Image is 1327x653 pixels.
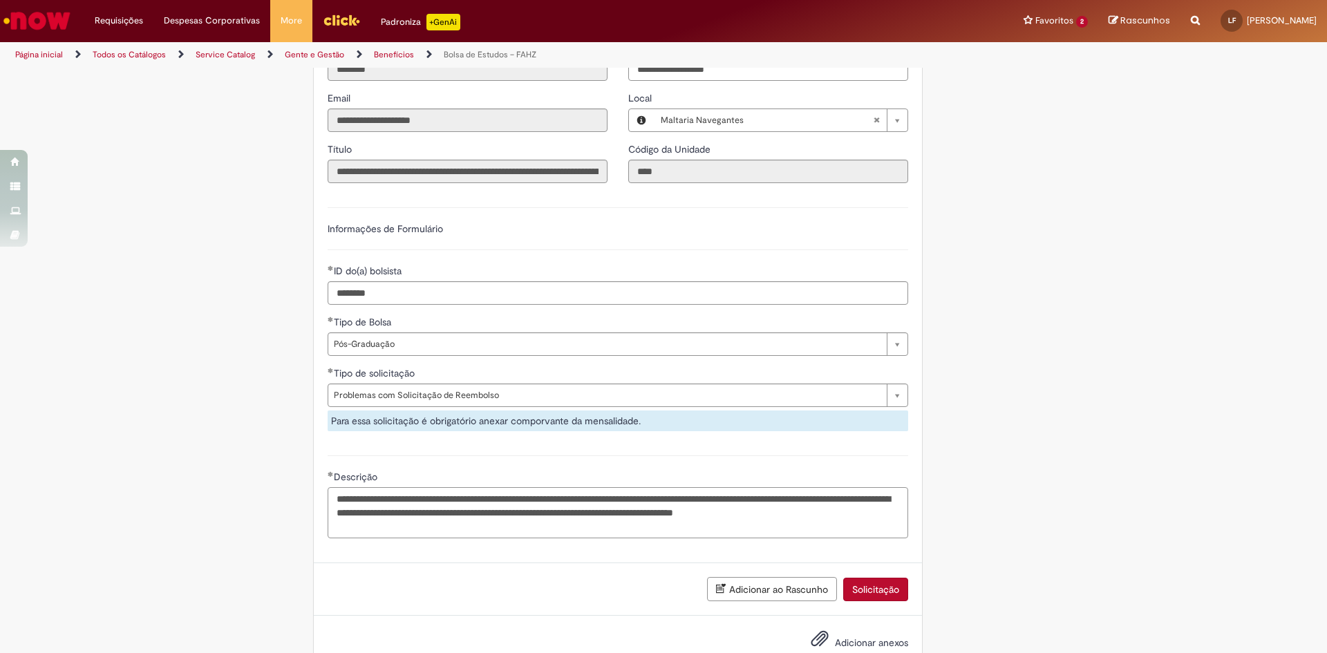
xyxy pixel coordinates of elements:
[835,636,908,649] span: Adicionar anexos
[1247,15,1317,26] span: [PERSON_NAME]
[196,49,255,60] a: Service Catalog
[328,368,334,373] span: Obrigatório Preenchido
[15,49,63,60] a: Página inicial
[1035,14,1073,28] span: Favoritos
[374,49,414,60] a: Benefícios
[1,7,73,35] img: ServiceNow
[334,471,380,483] span: Descrição
[328,92,353,104] span: Somente leitura - Email
[328,471,334,477] span: Obrigatório Preenchido
[334,316,394,328] span: Tipo de Bolsa
[281,14,302,28] span: More
[323,10,360,30] img: click_logo_yellow_360x200.png
[328,316,334,322] span: Obrigatório Preenchido
[628,143,713,155] span: Somente leitura - Código da Unidade
[654,109,907,131] a: Maltaria NavegantesLimpar campo Local
[628,160,908,183] input: Código da Unidade
[328,57,608,81] input: ID
[10,42,874,68] ul: Trilhas de página
[843,578,908,601] button: Solicitação
[426,14,460,30] p: +GenAi
[328,281,908,305] input: ID do(a) bolsista
[328,108,608,132] input: Email
[628,92,655,104] span: Local
[328,160,608,183] input: Título
[444,49,536,60] a: Bolsa de Estudos – FAHZ
[328,487,908,538] textarea: Descrição
[334,384,880,406] span: Problemas com Solicitação de Reembolso
[328,91,353,105] label: Somente leitura - Email
[334,333,880,355] span: Pós-Graduação
[334,367,417,379] span: Tipo de solicitação
[1076,16,1088,28] span: 2
[328,143,355,155] span: Somente leitura - Título
[866,109,887,131] abbr: Limpar campo Local
[707,577,837,601] button: Adicionar ao Rascunho
[1120,14,1170,27] span: Rascunhos
[381,14,460,30] div: Padroniza
[661,109,873,131] span: Maltaria Navegantes
[93,49,166,60] a: Todos os Catálogos
[328,223,443,235] label: Informações de Formulário
[1228,16,1236,25] span: LF
[328,142,355,156] label: Somente leitura - Título
[328,410,908,431] div: Para essa solicitação é obrigatório anexar comporvante da mensalidade.
[164,14,260,28] span: Despesas Corporativas
[328,265,334,271] span: Obrigatório Preenchido
[285,49,344,60] a: Gente e Gestão
[628,57,908,81] input: Telefone de Contato
[334,265,404,277] span: ID do(a) bolsista
[629,109,654,131] button: Local, Visualizar este registro Maltaria Navegantes
[95,14,143,28] span: Requisições
[1109,15,1170,28] a: Rascunhos
[628,142,713,156] label: Somente leitura - Código da Unidade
